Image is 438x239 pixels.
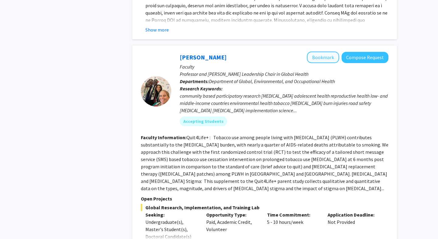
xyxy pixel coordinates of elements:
[307,52,339,63] button: Add Heather Wipfli to Bookmarks
[180,53,227,61] a: [PERSON_NAME]
[328,211,379,218] p: Application Deadline:
[145,211,197,218] p: Seeking:
[180,92,388,114] div: community based participatory research [MEDICAL_DATA] adolescent health reproductive health low- ...
[342,52,388,63] button: Compose Request to Heather Wipfli
[180,70,388,78] p: Professor and [PERSON_NAME] Leadership Chair in Global Health
[141,134,388,191] fg-read-more: Quit4Life+ : Tobacco use among people living with [MEDICAL_DATA] (PLWH) contributes substantially...
[180,78,209,84] b: Departments:
[267,211,319,218] p: Time Commitment:
[180,86,223,92] b: Research Keywords:
[209,78,335,84] span: Department of Global, Environmental, and Occupational Health
[180,116,227,126] mat-chip: Accepting Students
[141,134,186,140] b: Faculty Information:
[180,63,388,70] p: Faculty
[145,26,169,33] button: Show more
[206,211,258,218] p: Opportunity Type:
[5,212,26,234] iframe: Chat
[141,195,388,202] p: Open Projects
[141,204,388,211] span: Global Research, Implementation, and Training Lab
